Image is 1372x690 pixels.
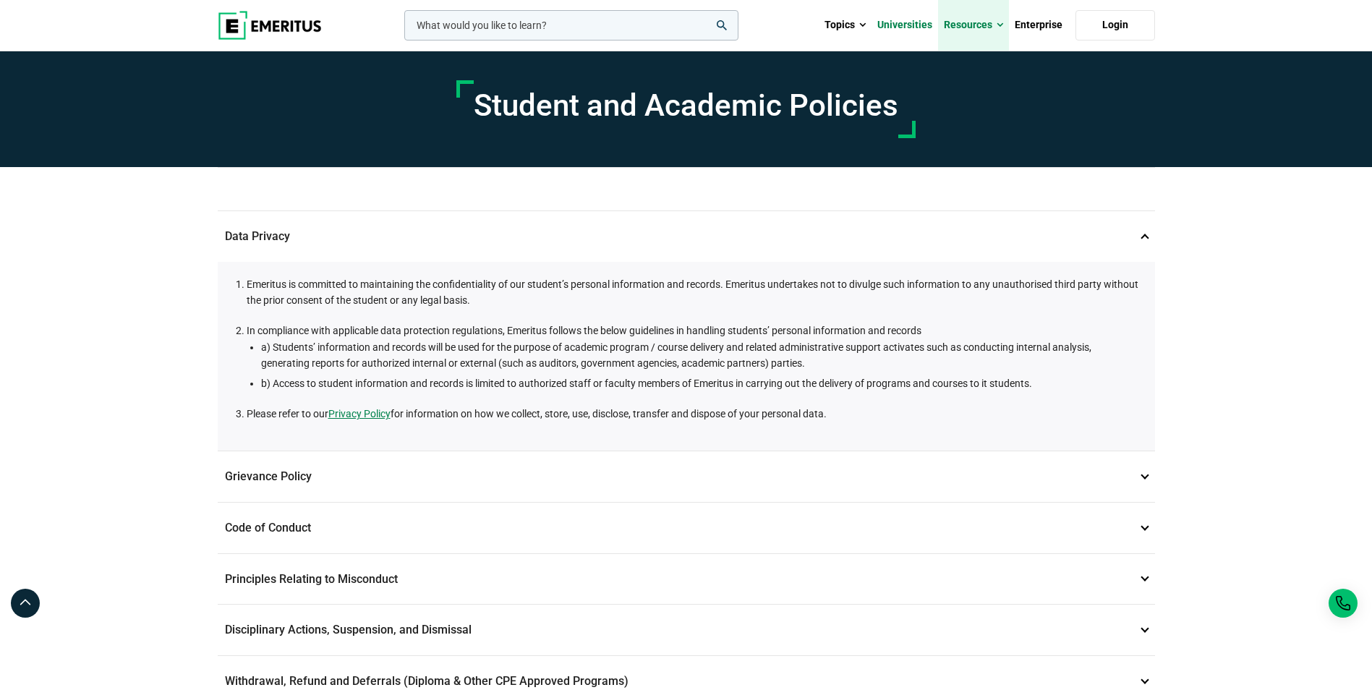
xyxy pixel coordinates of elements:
[218,211,1155,262] p: Data Privacy
[261,375,1141,391] li: b) Access to student information and records is limited to authorized staff or faculty members of...
[247,406,1141,422] li: Please refer to our for information on how we collect, store, use, disclose, transfer and dispose...
[218,451,1155,502] p: Grievance Policy
[261,339,1141,372] li: a) Students’ information and records will be used for the purpose of academic program / course de...
[218,503,1155,553] p: Code of Conduct
[247,323,1141,391] li: In compliance with applicable data protection regulations, Emeritus follows the below guidelines ...
[328,406,391,422] a: Privacy Policy
[218,554,1155,605] p: Principles Relating to Misconduct
[404,10,738,41] input: woocommerce-product-search-field-0
[474,88,898,124] h1: Student and Academic Policies
[218,605,1155,655] p: Disciplinary Actions, Suspension, and Dismissal
[1075,10,1155,41] a: Login
[247,276,1141,309] li: Emeritus is committed to maintaining the confidentiality of our student’s personal information an...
